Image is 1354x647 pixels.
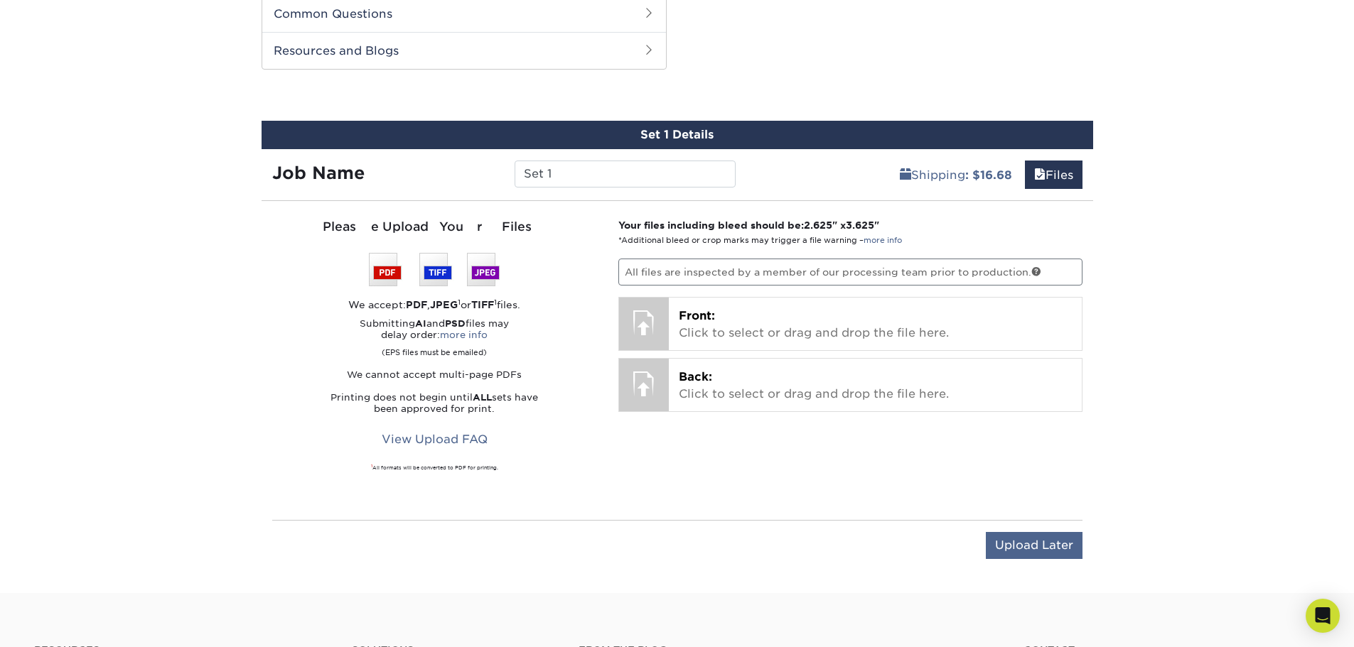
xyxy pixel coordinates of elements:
[445,318,466,329] strong: PSD
[891,161,1021,189] a: Shipping: $16.68
[515,161,736,187] input: Enter a job name
[679,369,1072,403] p: Click to select or drag and drop the file here.
[430,299,458,310] strong: JPEG
[1306,599,1340,633] div: Open Intercom Messenger
[618,219,879,231] strong: Your files including bleed should be: " x "
[679,370,712,384] span: Back:
[1025,161,1082,189] a: Files
[406,299,427,310] strong: PDF
[272,369,598,381] p: We cannot accept multi-page PDFs
[262,32,666,69] h2: Resources and Blogs
[272,163,365,183] strong: Job Name
[272,298,598,312] div: We accept: , or files.
[382,341,487,358] small: (EPS files must be emailed)
[272,464,598,472] div: All formats will be converted to PDF for printing.
[371,464,372,468] sup: 1
[679,308,1072,342] p: Click to select or drag and drop the file here.
[272,218,598,236] div: Please Upload Your Files
[272,318,598,358] p: Submitting and files may delay order:
[679,309,715,322] span: Front:
[494,298,497,306] sup: 1
[471,299,494,310] strong: TIFF
[372,426,497,453] a: View Upload FAQ
[618,259,1082,286] p: All files are inspected by a member of our processing team prior to production.
[458,298,461,306] sup: 1
[262,121,1093,149] div: Set 1 Details
[965,168,1012,182] b: : $16.68
[1034,168,1046,182] span: files
[272,392,598,415] p: Printing does not begin until sets have been approved for print.
[473,392,492,403] strong: ALL
[986,532,1082,559] input: Upload Later
[846,219,874,231] span: 3.625
[369,253,500,286] img: We accept: PSD, TIFF, or JPEG (JPG)
[900,168,911,182] span: shipping
[415,318,426,329] strong: AI
[440,330,488,340] a: more info
[618,236,902,245] small: *Additional bleed or crop marks may trigger a file warning –
[804,219,832,231] span: 2.625
[864,236,902,245] a: more info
